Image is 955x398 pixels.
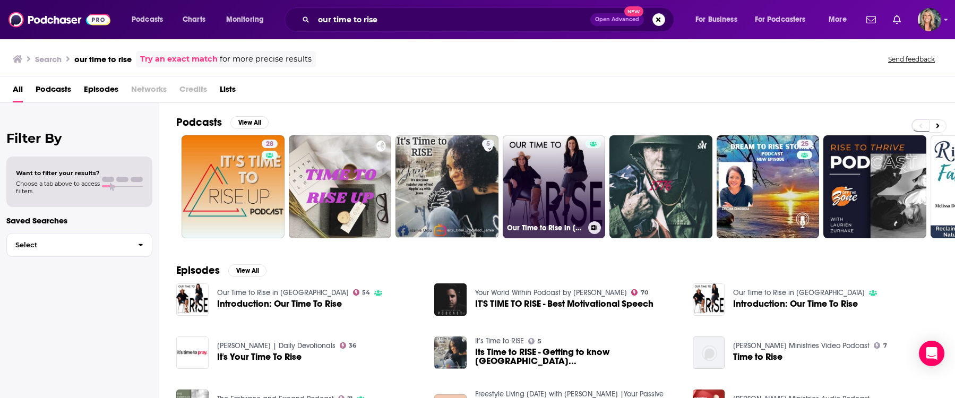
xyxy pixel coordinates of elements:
a: 28 [182,135,285,238]
h3: Our Time to Rise in [GEOGRAPHIC_DATA] [507,223,584,232]
a: 70 [631,289,648,296]
span: Credits [179,81,207,102]
span: More [829,12,847,27]
a: Introduction: Our Time To Rise [733,299,858,308]
a: 5 [528,338,541,344]
span: For Business [695,12,737,27]
span: 28 [266,139,273,150]
img: Its Time to RISE - Getting to know US... [434,336,467,369]
span: Want to filter your results? [16,169,100,177]
span: for more precise results [220,53,312,65]
a: Lists [220,81,236,102]
img: Podchaser - Follow, Share and Rate Podcasts [8,10,110,30]
a: Our Time to Rise in [GEOGRAPHIC_DATA] [503,135,606,238]
a: Introduction: Our Time To Rise [217,299,342,308]
span: New [624,6,643,16]
a: 5 [395,135,498,238]
h3: Search [35,54,62,64]
button: open menu [821,11,860,28]
span: Podcasts [132,12,163,27]
img: Time to Rise [693,336,725,369]
button: View All [228,264,266,277]
button: Show profile menu [918,8,941,31]
span: 25 [801,139,808,150]
input: Search podcasts, credits, & more... [314,11,590,28]
a: 5 [482,140,494,148]
span: Networks [131,81,167,102]
span: 5 [538,339,541,344]
a: Episodes [84,81,118,102]
a: IT'S TIME TO RISE - Best Motivational Speech [475,299,653,308]
p: Saved Searches [6,215,152,226]
a: Your World Within Podcast by Eddie Pinero [475,288,627,297]
h2: Filter By [6,131,152,146]
a: All [13,81,23,102]
a: EpisodesView All [176,264,266,277]
a: Kerry Shook Ministries Video Podcast [733,341,870,350]
span: 36 [349,343,356,348]
h2: Podcasts [176,116,222,129]
a: 7 [874,342,887,349]
a: Our Time to Rise in Midlife [217,288,349,297]
button: Select [6,233,152,257]
h3: our time to rise [74,54,132,64]
span: Logged in as lisa.beech [918,8,941,31]
a: Carter Conlon | Daily Devotionals [217,341,335,350]
a: 36 [340,342,357,349]
span: Monitoring [226,12,264,27]
span: Charts [183,12,205,27]
a: 25 [797,140,813,148]
span: Select [7,241,130,248]
button: open menu [688,11,751,28]
span: 7 [883,343,887,348]
a: 54 [353,289,371,296]
a: PodcastsView All [176,116,269,129]
h2: Episodes [176,264,220,277]
span: 70 [641,290,648,295]
a: It’s Time to RISE [475,336,524,345]
a: Time to Rise [733,352,782,361]
a: Podcasts [36,81,71,102]
div: Search podcasts, credits, & more... [295,7,684,32]
a: 28 [262,140,278,148]
img: It's Your Time To Rise [176,336,209,369]
span: Choose a tab above to access filters. [16,180,100,195]
button: open menu [748,11,821,28]
button: open menu [219,11,278,28]
span: 54 [362,290,370,295]
span: Its Time to RISE - Getting to know [GEOGRAPHIC_DATA]... [475,348,680,366]
img: Introduction: Our Time To Rise [693,283,725,316]
div: Open Intercom Messenger [919,341,944,366]
button: open menu [124,11,177,28]
span: Open Advanced [595,17,639,22]
img: User Profile [918,8,941,31]
span: 5 [486,139,490,150]
a: Our Time to Rise in Midlife [733,288,865,297]
a: Try an exact match [140,53,218,65]
a: IT'S TIME TO RISE - Best Motivational Speech [434,283,467,316]
a: 25 [717,135,820,238]
span: For Podcasters [755,12,806,27]
button: Open AdvancedNew [590,13,644,26]
button: Send feedback [885,55,938,64]
button: View All [230,116,269,129]
a: It's Your Time To Rise [217,352,302,361]
a: Show notifications dropdown [889,11,905,29]
a: Show notifications dropdown [862,11,880,29]
img: Introduction: Our Time To Rise [176,283,209,316]
a: Its Time to RISE - Getting to know US... [475,348,680,366]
